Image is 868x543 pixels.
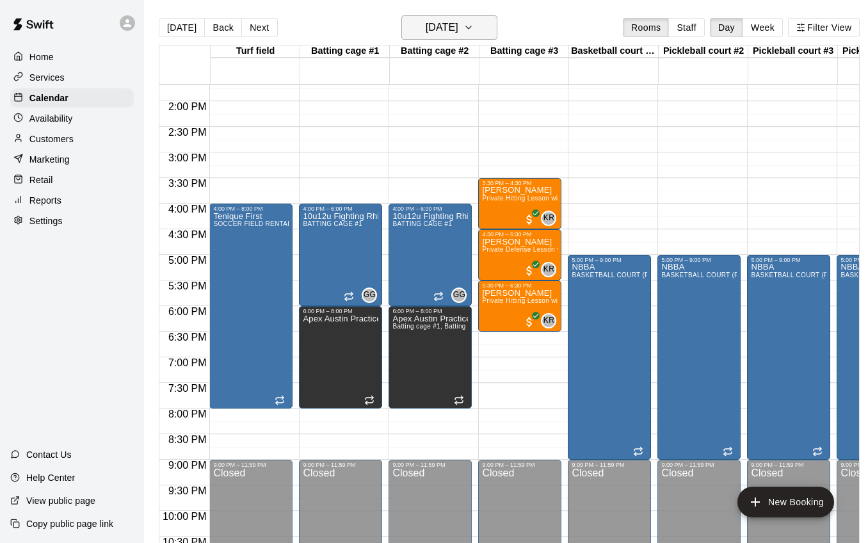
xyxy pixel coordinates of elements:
button: Day [710,18,743,37]
div: Basketball court (full) [569,45,659,58]
div: 4:00 PM – 6:00 PM: 10u12u Fighting Rhinos Practice [389,204,472,306]
div: 5:00 PM – 9:00 PM: NBBA [657,255,741,460]
div: 5:00 PM – 9:00 PM [572,257,647,263]
div: 5:00 PM – 9:00 PM [661,257,737,263]
button: [DATE] [159,18,205,37]
span: Katie Rohrer [546,262,556,277]
span: KR [543,263,554,276]
div: Pickleball court #3 [748,45,838,58]
a: Retail [10,170,134,190]
span: BATTING CAGE #1 [303,220,362,227]
span: All customers have paid [523,213,536,226]
div: 3:30 PM – 4:30 PM [482,180,558,186]
div: 5:00 PM – 9:00 PM [751,257,826,263]
div: Batting cage #3 [479,45,569,58]
div: Customers [10,129,134,149]
span: BASKETBALL COURT (FULL) [751,271,842,279]
div: 4:00 PM – 6:00 PM [392,206,468,212]
span: KR [543,314,554,327]
span: Recurring event [633,446,643,457]
span: Private Hitting Lesson with [PERSON_NAME] [482,297,621,304]
span: Recurring event [275,395,285,405]
div: 6:00 PM – 8:00 PM: Apex Austin Practice [389,306,472,409]
span: Katie Rohrer [546,211,556,226]
p: Copy public page link [26,517,113,530]
div: 9:00 PM – 11:59 PM [572,462,647,468]
span: 9:30 PM [165,485,210,496]
span: 5:30 PM [165,280,210,291]
div: 4:00 PM – 8:00 PM: Tenique First [209,204,293,409]
div: 9:00 PM – 11:59 PM [751,462,826,468]
span: 10:00 PM [159,511,209,522]
span: Private Defense Lesson with [PERSON_NAME] [482,246,626,253]
div: 9:00 PM – 11:59 PM [661,462,737,468]
span: BATTING CAGE #1 [392,220,452,227]
div: Katie Rohrer [541,313,556,328]
a: Home [10,47,134,67]
div: 5:30 PM – 6:30 PM [482,282,558,289]
button: add [737,487,834,517]
p: View public page [26,494,95,507]
div: 5:00 PM – 9:00 PM: NBBA [747,255,830,460]
div: Batting cage #1 [300,45,390,58]
div: 9:00 PM – 11:59 PM [303,462,378,468]
div: 9:00 PM – 11:59 PM [482,462,558,468]
span: KR [543,212,554,225]
a: Settings [10,211,134,231]
p: Customers [29,133,74,145]
span: 8:00 PM [165,409,210,419]
span: All customers have paid [523,316,536,328]
div: 4:30 PM – 5:30 PM: OLIVE Luchese [478,229,561,280]
span: Private Hitting Lesson with [PERSON_NAME] [482,195,621,202]
span: GG [453,289,465,302]
span: Katie Rohrer [546,313,556,328]
span: 7:00 PM [165,357,210,368]
div: 4:00 PM – 6:00 PM: 10u12u Fighting Rhinos Practice [299,204,382,306]
span: 3:00 PM [165,152,210,163]
div: Katie Rohrer [541,211,556,226]
span: Batting cage #1, Batting cage #2 [392,323,492,330]
p: Contact Us [26,448,72,461]
span: 4:00 PM [165,204,210,215]
span: 2:30 PM [165,127,210,138]
button: Next [241,18,277,37]
span: Gabe Gelsman [367,288,377,303]
span: All customers have paid [523,264,536,277]
p: Reports [29,194,61,207]
button: Staff [668,18,705,37]
a: Calendar [10,88,134,108]
div: 4:30 PM – 5:30 PM [482,231,558,238]
span: Recurring event [723,446,733,457]
button: Back [204,18,242,37]
div: Katie Rohrer [541,262,556,277]
div: 6:00 PM – 8:00 PM [392,308,468,314]
button: [DATE] [401,15,497,40]
span: SOCCER FIELD RENTAL [213,220,291,227]
button: Week [743,18,783,37]
span: Recurring event [433,291,444,302]
p: Home [29,51,54,63]
span: 3:30 PM [165,178,210,189]
a: Reports [10,191,134,210]
p: Retail [29,174,53,186]
span: 5:00 PM [165,255,210,266]
a: Marketing [10,150,134,169]
p: Calendar [29,92,68,104]
p: Settings [29,215,63,227]
span: 4:30 PM [165,229,210,240]
span: 7:30 PM [165,383,210,394]
div: 5:30 PM – 6:30 PM: Ashleigh Nixon [478,280,561,332]
div: 9:00 PM – 11:59 PM [213,462,289,468]
a: Availability [10,109,134,128]
div: 6:00 PM – 8:00 PM [303,308,378,314]
span: Recurring event [344,291,354,302]
button: Filter View [788,18,860,37]
div: 4:00 PM – 8:00 PM [213,206,289,212]
div: 3:30 PM – 4:30 PM: Kaioko Kotabe [478,178,561,229]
